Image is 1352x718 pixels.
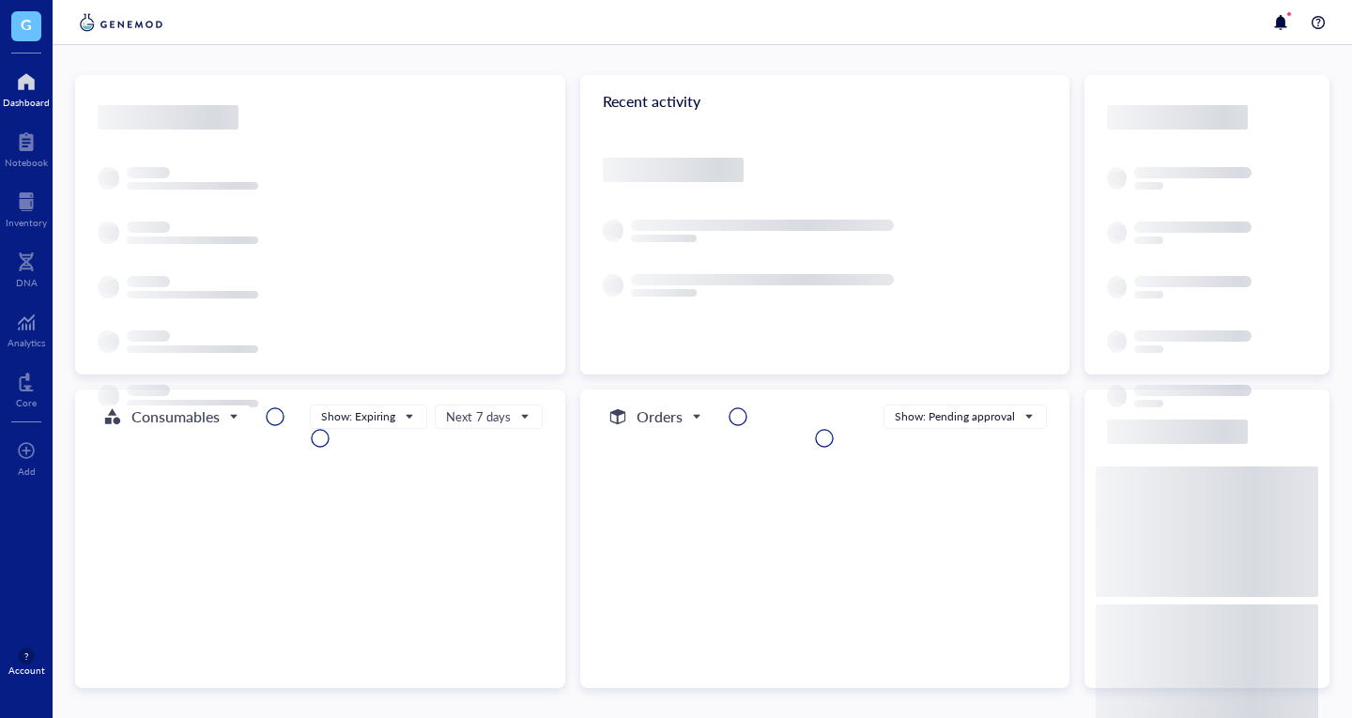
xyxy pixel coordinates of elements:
[321,408,395,425] div: Show: Expiring
[637,405,683,428] h5: Orders
[16,277,38,288] div: DNA
[6,217,47,228] div: Inventory
[24,650,28,662] span: ?
[8,307,45,348] a: Analytics
[16,397,37,408] div: Core
[75,11,167,34] img: genemod-logo
[3,67,50,108] a: Dashboard
[131,405,220,428] h5: Consumables
[580,75,1070,128] div: Recent activity
[21,12,32,36] span: G
[446,408,527,425] span: Next 7 days
[8,337,45,348] div: Analytics
[3,97,50,108] div: Dashboard
[8,665,45,676] div: Account
[16,367,37,408] a: Core
[18,466,36,477] div: Add
[6,187,47,228] a: Inventory
[895,408,1015,425] div: Show: Pending approval
[5,127,48,168] a: Notebook
[5,157,48,168] div: Notebook
[16,247,38,288] a: DNA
